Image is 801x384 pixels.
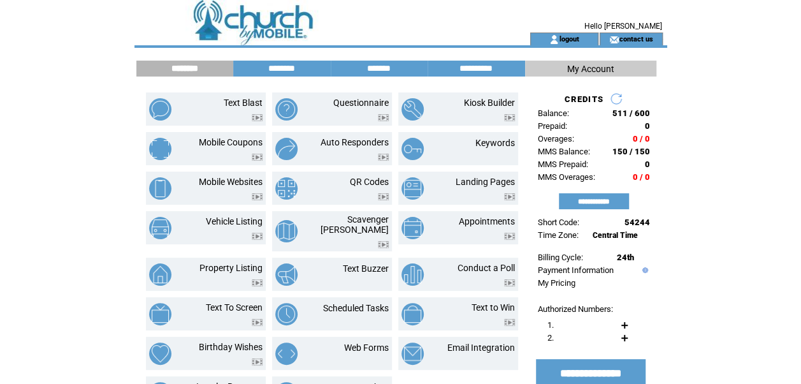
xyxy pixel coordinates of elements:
[350,177,389,187] a: QR Codes
[344,343,389,353] a: Web Forms
[549,34,559,45] img: account_icon.gif
[456,177,515,187] a: Landing Pages
[275,263,298,286] img: text-buzzer.png
[378,193,389,200] img: video.png
[333,98,389,108] a: Questionnaire
[149,138,171,160] img: mobile-coupons.png
[538,121,567,131] span: Prepaid:
[567,64,614,74] span: My Account
[149,217,171,239] img: vehicle-listing.png
[252,114,263,121] img: video.png
[401,303,424,325] img: text-to-win.png
[645,121,650,131] span: 0
[538,304,613,314] span: Authorized Numbers:
[275,177,298,200] img: qr-codes.png
[538,278,575,288] a: My Pricing
[538,253,583,262] span: Billing Cycle:
[401,263,424,286] img: conduct-a-poll.png
[378,241,389,248] img: video.png
[538,108,569,118] span: Balance:
[401,177,424,200] img: landing-pages.png
[538,265,614,275] a: Payment Information
[504,233,515,240] img: video.png
[645,159,650,169] span: 0
[538,159,588,169] span: MMS Prepaid:
[252,358,263,366] img: video.png
[275,220,298,242] img: scavenger-hunt.png
[401,343,424,365] img: email-integration.png
[252,233,263,240] img: video.png
[343,263,389,274] a: Text Buzzer
[275,98,298,121] img: questionnaire.png
[612,108,650,118] span: 511 / 600
[624,218,650,227] span: 54244
[584,22,662,31] span: Hello [PERSON_NAME]
[559,34,579,43] a: logout
[199,342,263,352] a: Birthday Wishes
[504,114,515,121] img: video.png
[275,138,298,160] img: auto-responders.png
[149,303,171,325] img: text-to-screen.png
[401,98,424,121] img: kiosk-builder.png
[565,94,603,104] span: CREDITS
[504,279,515,286] img: video.png
[464,98,515,108] a: Kiosk Builder
[206,216,263,226] a: Vehicle Listing
[149,177,171,200] img: mobile-websites.png
[504,319,515,326] img: video.png
[538,218,579,227] span: Short Code:
[252,319,263,326] img: video.png
[538,134,574,144] span: Overages:
[224,98,263,108] a: Text Blast
[639,267,648,273] img: help.gif
[252,193,263,200] img: video.png
[504,193,515,200] img: video.png
[538,172,595,182] span: MMS Overages:
[633,134,650,144] span: 0 / 0
[321,214,389,235] a: Scavenger [PERSON_NAME]
[617,253,634,262] span: 24th
[252,154,263,161] img: video.png
[475,138,515,148] a: Keywords
[275,303,298,325] img: scheduled-tasks.png
[252,279,263,286] img: video.png
[612,147,650,156] span: 150 / 150
[633,172,650,182] span: 0 / 0
[447,343,515,353] a: Email Integration
[547,320,554,330] span: 1.
[378,154,389,161] img: video.png
[547,333,554,343] span: 2.
[401,138,424,160] img: keywords.png
[619,34,653,43] a: contact us
[459,216,515,226] a: Appointments
[538,147,590,156] span: MMS Balance:
[401,217,424,239] img: appointments.png
[199,137,263,147] a: Mobile Coupons
[199,263,263,273] a: Property Listing
[472,302,515,313] a: Text to Win
[275,343,298,365] img: web-forms.png
[206,302,263,313] a: Text To Screen
[199,177,263,187] a: Mobile Websites
[149,343,171,365] img: birthday-wishes.png
[321,137,389,147] a: Auto Responders
[538,230,579,240] span: Time Zone:
[378,114,389,121] img: video.png
[593,231,638,240] span: Central Time
[458,263,515,273] a: Conduct a Poll
[609,34,619,45] img: contact_us_icon.gif
[149,263,171,286] img: property-listing.png
[323,303,389,313] a: Scheduled Tasks
[149,98,171,121] img: text-blast.png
